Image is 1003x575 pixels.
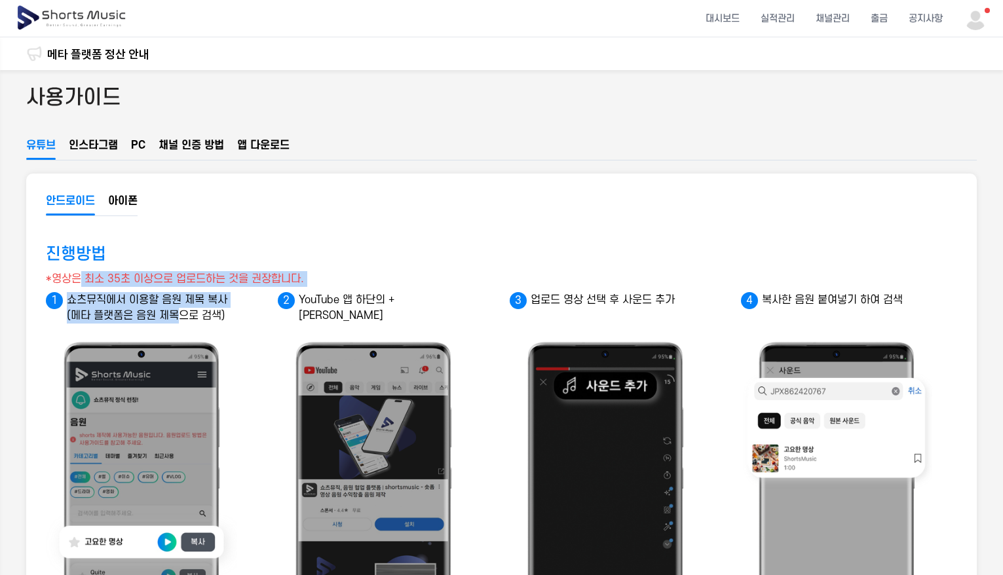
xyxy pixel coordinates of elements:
h2: 사용가이드 [26,83,121,113]
div: *영상은 최소 35초 이상으로 업로드하는 것을 권장합니다. [46,271,304,287]
button: 앱 다운로드 [237,138,290,160]
a: 대시보드 [695,1,750,36]
img: 알림 아이콘 [26,46,42,62]
button: 유튜브 [26,138,56,160]
button: 인스타그램 [69,138,118,160]
p: 복사한 음원 붙여넣기 하여 검색 [741,292,937,308]
p: YouTube 앱 하단의 +[PERSON_NAME] [278,292,474,324]
button: 채널 인증 방법 [159,138,224,160]
p: 업로드 영상 선택 후 사운드 추가 [510,292,706,308]
a: 공지사항 [898,1,953,36]
img: 사용자 이미지 [964,7,987,30]
button: 아이폰 [108,193,138,215]
a: 메타 플랫폼 정산 안내 [47,45,149,63]
button: PC [131,138,145,160]
p: 쇼츠뮤직에서 이용할 음원 제목 복사 (메타 플랫폼은 음원 제목으로 검색) [46,292,242,324]
a: 채널관리 [805,1,860,36]
a: 출금 [860,1,898,36]
h3: 진행방법 [46,242,106,266]
a: 실적관리 [750,1,805,36]
button: 안드로이드 [46,193,95,215]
